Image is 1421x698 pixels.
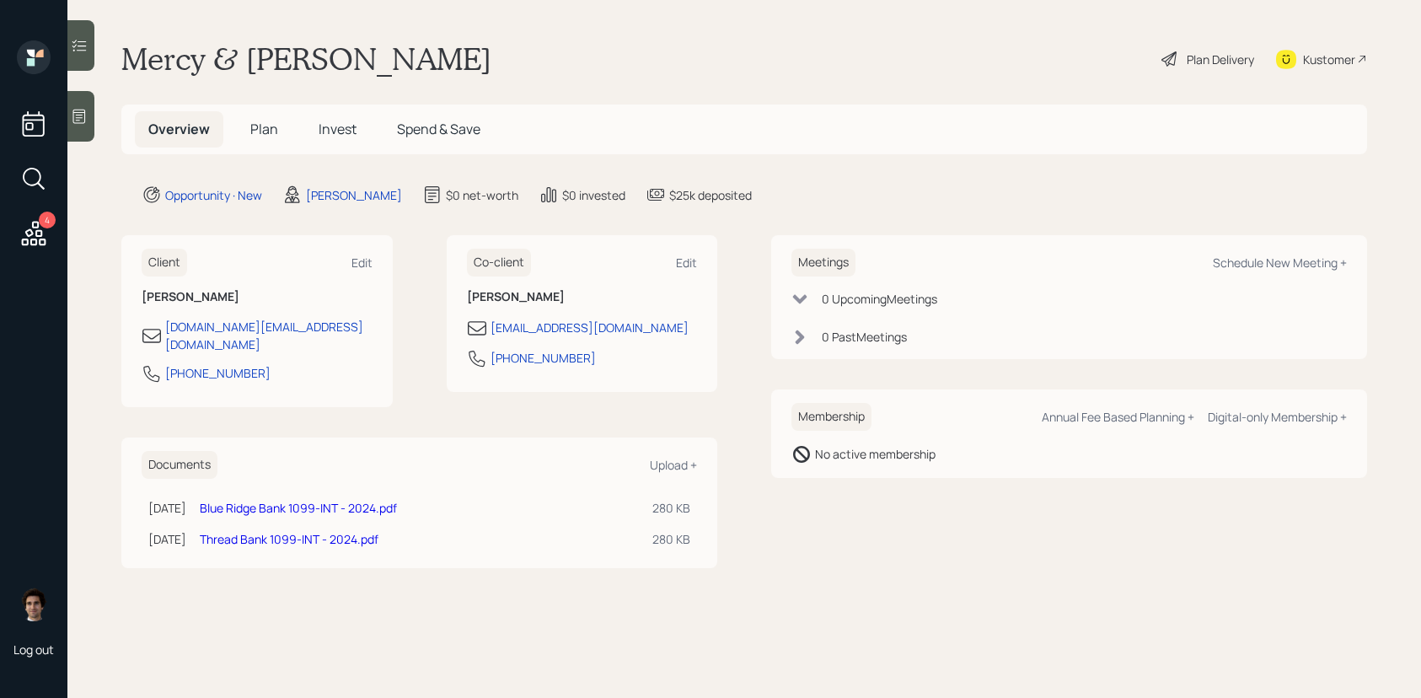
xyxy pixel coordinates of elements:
div: Kustomer [1303,51,1355,68]
div: Plan Delivery [1187,51,1254,68]
div: 280 KB [652,530,690,548]
div: Annual Fee Based Planning + [1042,409,1194,425]
h1: Mercy & [PERSON_NAME] [121,40,491,78]
h6: [PERSON_NAME] [142,290,373,304]
div: No active membership [815,445,936,463]
span: Spend & Save [397,120,480,138]
div: $25k deposited [669,186,752,204]
div: [DATE] [148,530,186,548]
div: Upload + [650,457,697,473]
div: [DOMAIN_NAME][EMAIL_ADDRESS][DOMAIN_NAME] [165,318,373,353]
div: [PERSON_NAME] [306,186,402,204]
div: [PHONE_NUMBER] [165,364,271,382]
div: 0 Past Meeting s [822,328,907,346]
div: 4 [39,212,56,228]
div: Edit [676,255,697,271]
div: Digital-only Membership + [1208,409,1347,425]
h6: Documents [142,451,217,479]
img: harrison-schaefer-headshot-2.png [17,588,51,621]
div: 0 Upcoming Meeting s [822,290,937,308]
div: Log out [13,642,54,658]
h6: Membership [791,403,871,431]
div: Opportunity · New [165,186,262,204]
a: Thread Bank 1099-INT - 2024.pdf [200,531,378,547]
h6: Meetings [791,249,855,277]
div: [EMAIL_ADDRESS][DOMAIN_NAME] [491,319,689,336]
h6: Co-client [467,249,531,277]
h6: [PERSON_NAME] [467,290,698,304]
div: 280 KB [652,499,690,517]
div: [DATE] [148,499,186,517]
span: Invest [319,120,357,138]
h6: Client [142,249,187,277]
div: Schedule New Meeting + [1213,255,1347,271]
span: Plan [250,120,278,138]
div: [PHONE_NUMBER] [491,349,596,367]
a: Blue Ridge Bank 1099-INT - 2024.pdf [200,500,397,516]
div: Edit [351,255,373,271]
span: Overview [148,120,210,138]
div: $0 net-worth [446,186,518,204]
div: $0 invested [562,186,625,204]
